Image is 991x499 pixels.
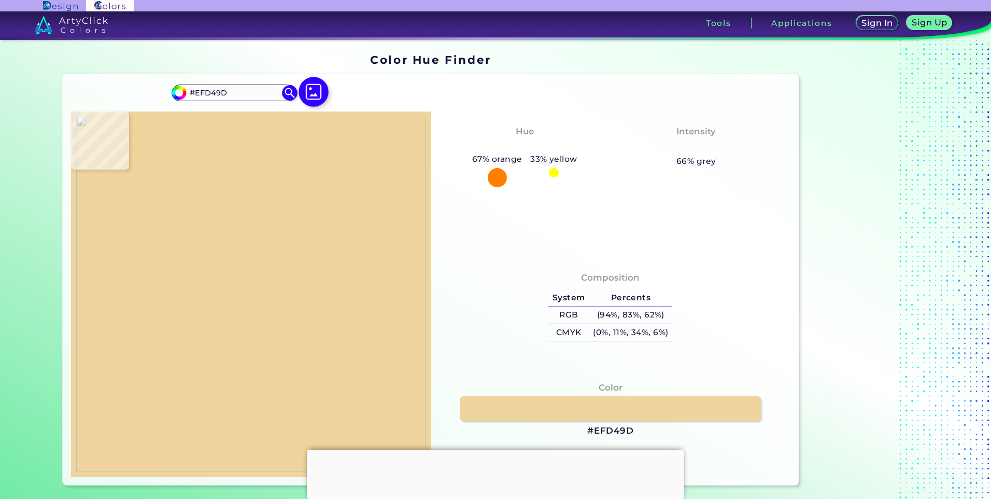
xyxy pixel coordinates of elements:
h3: Applications [771,19,832,27]
a: Sign In [858,17,897,30]
h4: Hue [516,124,534,139]
img: icon picture [299,77,329,107]
h3: Yellowish Orange [478,141,572,153]
h5: (0%, 11%, 34%, 6%) [589,324,673,341]
h5: 33% yellow [526,153,581,166]
h5: (94%, 83%, 62%) [589,307,673,324]
h5: Percents [589,289,673,307]
h1: Color Hue Finder [370,52,491,67]
h5: Sign In [863,19,892,27]
h5: RGB [548,307,589,324]
h5: 67% orange [468,153,526,166]
h5: System [548,289,589,307]
input: type color.. [186,86,282,100]
h5: 66% grey [676,155,716,168]
iframe: Advertisement [803,50,932,482]
img: icon search [282,85,298,101]
h4: Intensity [676,124,716,139]
img: logo_artyclick_colors_white.svg [35,16,108,34]
h3: Tools [706,19,731,27]
iframe: Advertisement [307,450,684,496]
h3: #EFD49D [587,425,634,437]
img: ArtyClick Design logo [43,1,78,11]
a: Sign Up [909,17,950,30]
h4: Color [599,380,622,395]
h5: CMYK [548,324,589,341]
h5: Sign Up [913,19,946,26]
img: 0e8c1f95-36eb-43f7-b900-d8e24d0aad68 [76,117,426,472]
h3: Pastel [677,141,716,153]
h4: Composition [581,270,640,285]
